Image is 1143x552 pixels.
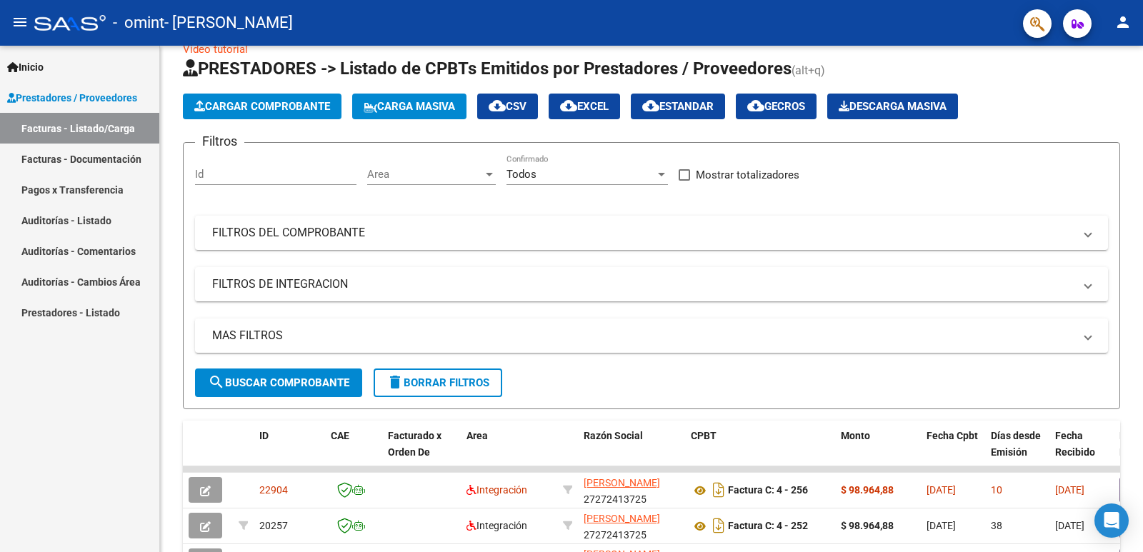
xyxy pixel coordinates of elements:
span: 22904 [259,484,288,496]
datatable-header-cell: Fecha Cpbt [921,421,985,483]
span: ID [259,430,269,441]
datatable-header-cell: CAE [325,421,382,483]
datatable-header-cell: Facturado x Orden De [382,421,461,483]
datatable-header-cell: Monto [835,421,921,483]
span: [DATE] [927,520,956,531]
div: 27272413725 [584,475,679,505]
mat-icon: person [1114,14,1132,31]
span: 20257 [259,520,288,531]
span: Buscar Comprobante [208,376,349,389]
mat-expansion-panel-header: FILTROS DE INTEGRACION [195,267,1108,301]
div: 27272413725 [584,511,679,541]
span: Area [367,168,483,181]
span: Fecha Recibido [1055,430,1095,458]
datatable-header-cell: ID [254,421,325,483]
mat-expansion-panel-header: MAS FILTROS [195,318,1108,353]
i: Descargar documento [709,514,728,537]
h3: Filtros [195,131,244,151]
button: Buscar Comprobante [195,368,362,397]
mat-icon: menu [11,14,29,31]
button: Carga Masiva [352,94,466,119]
span: Borrar Filtros [386,376,489,389]
mat-icon: delete [386,373,404,391]
mat-icon: cloud_download [560,97,577,114]
span: Integración [466,484,527,496]
span: Facturado x Orden De [388,430,441,458]
span: [DATE] [927,484,956,496]
span: Mostrar totalizadores [696,166,799,184]
span: [PERSON_NAME] [584,477,660,488]
button: Cargar Comprobante [183,94,341,119]
span: Carga Masiva [364,100,455,113]
span: (alt+q) [792,64,825,77]
mat-expansion-panel-header: FILTROS DEL COMPROBANTE [195,216,1108,250]
a: Video tutorial [183,43,248,56]
datatable-header-cell: Días desde Emisión [985,421,1049,483]
span: Area [466,430,488,441]
span: Prestadores / Proveedores [7,90,137,106]
button: CSV [477,94,538,119]
span: Inicio [7,59,44,75]
mat-panel-title: FILTROS DEL COMPROBANTE [212,225,1074,241]
span: CAE [331,430,349,441]
datatable-header-cell: Fecha Recibido [1049,421,1114,483]
span: [PERSON_NAME] [584,513,660,524]
strong: Factura C: 4 - 256 [728,485,808,496]
span: Fecha Cpbt [927,430,978,441]
span: Gecros [747,100,805,113]
mat-panel-title: MAS FILTROS [212,328,1074,343]
span: Estandar [642,100,714,113]
strong: Factura C: 4 - 252 [728,521,808,532]
span: CSV [489,100,526,113]
datatable-header-cell: CPBT [685,421,835,483]
strong: $ 98.964,88 [841,520,894,531]
datatable-header-cell: Razón Social [578,421,685,483]
span: EXCEL [560,100,609,113]
div: Open Intercom Messenger [1094,503,1129,538]
button: Gecros [736,94,817,119]
span: Descarga Masiva [839,100,947,113]
span: 10 [991,484,1002,496]
button: Descarga Masiva [827,94,958,119]
mat-icon: cloud_download [489,97,506,114]
span: Monto [841,430,870,441]
span: Todos [506,168,536,181]
span: [DATE] [1055,520,1084,531]
mat-panel-title: FILTROS DE INTEGRACION [212,276,1074,292]
mat-icon: cloud_download [642,97,659,114]
button: Borrar Filtros [374,368,502,397]
span: 38 [991,520,1002,531]
mat-icon: cloud_download [747,97,764,114]
strong: $ 98.964,88 [841,484,894,496]
datatable-header-cell: Area [461,421,557,483]
i: Descargar documento [709,478,728,501]
button: EXCEL [549,94,620,119]
span: Días desde Emisión [991,430,1041,458]
span: [DATE] [1055,484,1084,496]
span: PRESTADORES -> Listado de CPBTs Emitidos por Prestadores / Proveedores [183,59,792,79]
span: CPBT [691,430,717,441]
app-download-masive: Descarga masiva de comprobantes (adjuntos) [827,94,958,119]
span: Razón Social [584,430,643,441]
mat-icon: search [208,373,225,391]
span: - [PERSON_NAME] [164,7,293,39]
button: Estandar [631,94,725,119]
span: Integración [466,520,527,531]
span: Cargar Comprobante [194,100,330,113]
span: - omint [113,7,164,39]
